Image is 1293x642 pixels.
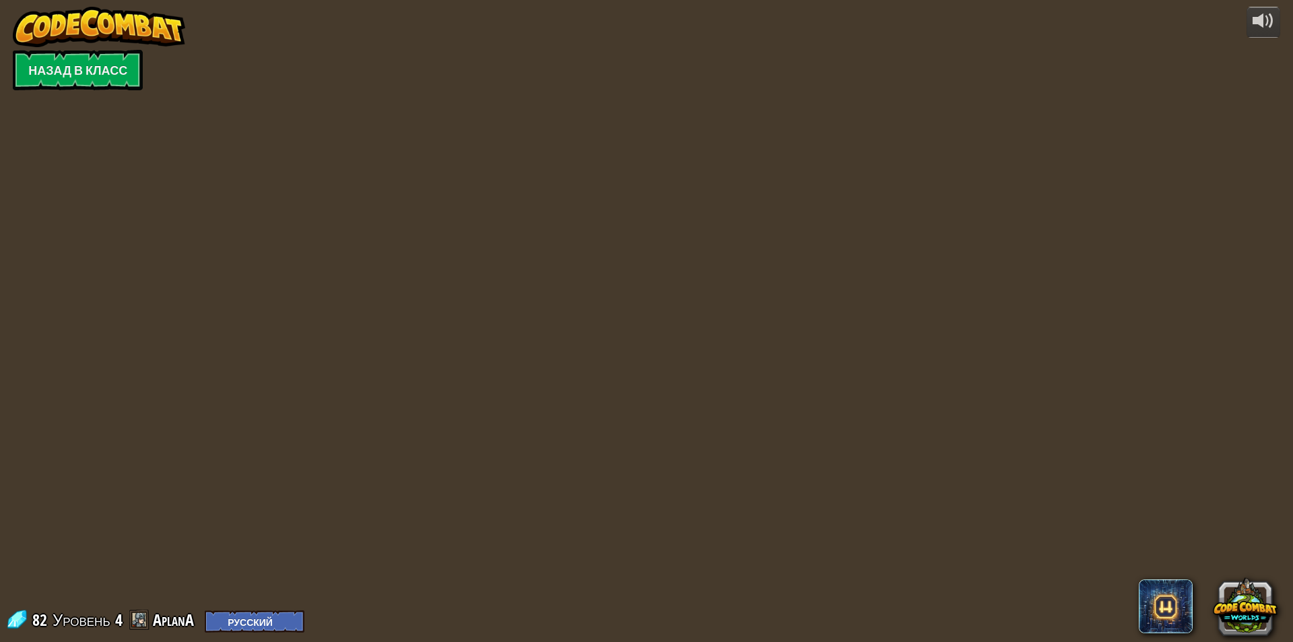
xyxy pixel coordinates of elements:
button: Регулировать громкость [1247,7,1280,38]
span: 82 [32,609,51,631]
span: Уровень [53,609,110,631]
img: CodeCombat - Learn how to code by playing a game [13,7,185,47]
a: AplanA [153,609,198,631]
a: Назад в класс [13,50,143,90]
span: 4 [115,609,123,631]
